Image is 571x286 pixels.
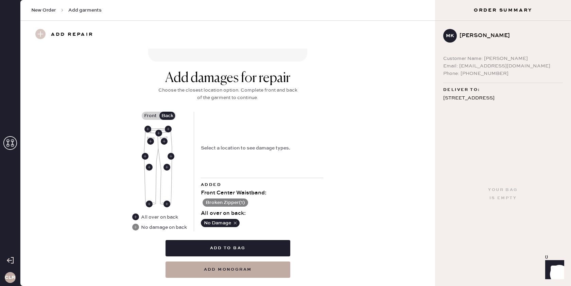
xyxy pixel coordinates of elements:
[142,153,149,160] div: Back Left Side Seam
[166,240,290,256] button: Add to bag
[203,198,248,207] button: Broken Zipper(1)
[201,209,323,218] div: All over on back :
[460,32,557,40] div: [PERSON_NAME]
[132,224,187,231] div: No damage on back
[201,219,240,227] button: No Damage
[201,144,290,152] div: Select a location to see damage types.
[201,189,323,197] div: Front Center Waistband :
[539,255,568,285] iframe: Front Chat
[155,130,162,137] div: Back Center Waistband
[443,86,480,94] span: Deliver to:
[31,7,56,14] span: New Order
[161,138,168,145] div: Back Right Pocket
[443,55,563,62] div: Customer Name: [PERSON_NAME]
[443,62,563,70] div: Email: [EMAIL_ADDRESS][DOMAIN_NAME]
[143,128,173,205] img: Garment image
[435,7,571,14] h3: Order Summary
[142,112,159,120] label: Front
[146,201,153,207] div: Back Left Ankle
[201,181,323,189] div: Added
[141,213,178,221] div: All over on back
[147,138,154,145] div: Back Left Pocket
[156,70,299,86] div: Add damages for repair
[144,126,151,132] div: Back Left Waistband
[68,7,102,14] span: Add garments
[5,275,15,280] h3: CLR
[443,70,563,77] div: Phone: [PHONE_NUMBER]
[159,112,176,120] label: Back
[163,164,170,171] div: Back Right Leg
[166,261,290,278] button: add monogram
[446,33,454,38] h3: MK
[156,86,299,101] div: Choose the closest location option. Complete front and back of the garment to continue.
[132,213,179,221] div: All over on back
[163,201,170,207] div: Back Right Ankle
[443,94,563,120] div: [STREET_ADDRESS] #386 [PERSON_NAME] , VA 20171
[165,126,172,132] div: Back Right Waistband
[488,186,518,202] div: Your bag is empty
[141,224,187,231] div: No damage on back
[146,164,153,171] div: Back Left Leg
[168,153,174,160] div: Back Right Side Seam
[51,29,93,41] h3: Add repair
